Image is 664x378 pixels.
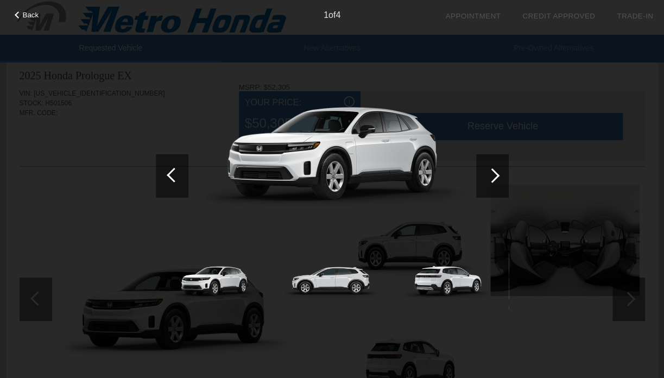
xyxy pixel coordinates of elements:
a: Appointment [445,12,501,20]
span: Back [23,11,39,19]
img: 70755c07dce3bac02b313bd0707afdc8.png [392,246,503,308]
a: Trade-In [617,12,653,20]
img: c76c2a3132756eafe5bf2b969be3fe50.png [275,246,387,308]
img: 54fd060667abf5c3bd70eb43272f3a45.png [159,246,270,308]
a: Credit Approved [522,12,595,20]
img: 54fd060667abf5c3bd70eb43272f3a45.png [156,43,509,242]
span: 1 [324,10,328,20]
span: 4 [336,10,340,20]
